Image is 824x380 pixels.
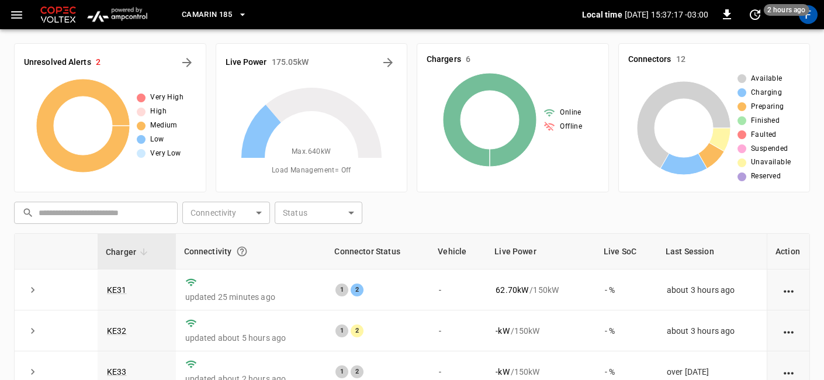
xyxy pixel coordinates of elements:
[107,326,127,336] a: KE32
[496,284,528,296] p: 62.70 kW
[83,4,151,26] img: ampcontrol.io logo
[628,53,671,66] h6: Connectors
[106,245,151,259] span: Charger
[596,270,657,310] td: - %
[182,8,232,22] span: Camarin 185
[496,366,586,378] div: / 150 kW
[272,56,309,69] h6: 175.05 kW
[185,332,317,344] p: updated about 5 hours ago
[625,9,708,20] p: [DATE] 15:37:17 -03:00
[466,53,470,66] h6: 6
[150,134,164,146] span: Low
[150,92,184,103] span: Very High
[178,53,196,72] button: All Alerts
[767,234,809,270] th: Action
[379,53,397,72] button: Energy Overview
[582,9,622,20] p: Local time
[496,325,586,337] div: / 150 kW
[657,310,767,351] td: about 3 hours ago
[326,234,430,270] th: Connector Status
[751,73,783,85] span: Available
[107,285,127,295] a: KE31
[751,157,791,168] span: Unavailable
[96,56,101,69] h6: 2
[596,310,657,351] td: - %
[496,325,509,337] p: - kW
[751,115,780,127] span: Finished
[430,270,486,310] td: -
[292,146,331,158] span: Max. 640 kW
[751,143,788,155] span: Suspended
[781,366,796,378] div: action cell options
[751,101,784,113] span: Preparing
[24,322,41,340] button: expand row
[751,129,777,141] span: Faulted
[751,87,782,99] span: Charging
[38,4,78,26] img: Customer Logo
[177,4,252,26] button: Camarin 185
[231,241,252,262] button: Connection between the charger and our software.
[657,270,767,310] td: about 3 hours ago
[351,324,363,337] div: 2
[781,325,796,337] div: action cell options
[351,365,363,378] div: 2
[781,284,796,296] div: action cell options
[560,121,582,133] span: Offline
[764,4,809,16] span: 2 hours ago
[427,53,461,66] h6: Chargers
[335,284,348,296] div: 1
[657,234,767,270] th: Last Session
[496,284,586,296] div: / 150 kW
[24,56,91,69] h6: Unresolved Alerts
[272,165,351,177] span: Load Management = Off
[226,56,267,69] h6: Live Power
[486,234,596,270] th: Live Power
[799,5,818,24] div: profile-icon
[596,234,657,270] th: Live SoC
[150,120,177,132] span: Medium
[351,284,363,296] div: 2
[150,106,167,118] span: High
[24,281,41,299] button: expand row
[751,171,781,182] span: Reserved
[335,365,348,378] div: 1
[430,310,486,351] td: -
[185,291,317,303] p: updated 25 minutes ago
[335,324,348,337] div: 1
[107,367,127,376] a: KE33
[496,366,509,378] p: - kW
[746,5,764,24] button: set refresh interval
[430,234,486,270] th: Vehicle
[184,241,318,262] div: Connectivity
[560,107,581,119] span: Online
[676,53,685,66] h6: 12
[150,148,181,160] span: Very Low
